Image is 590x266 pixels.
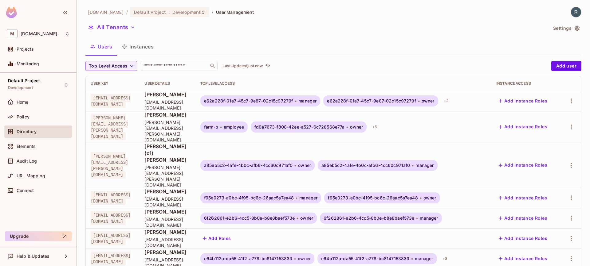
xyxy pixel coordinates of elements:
[117,39,159,54] button: Instances
[222,64,263,68] p: Last Updated just now
[144,81,191,86] div: User Details
[17,61,39,66] span: Monitoring
[440,254,450,264] div: + 8
[420,216,438,221] span: manager
[415,163,434,168] span: manager
[21,31,57,36] span: Workspace: msfourrager.com
[88,9,124,15] span: the active workspace
[144,216,191,228] span: [EMAIL_ADDRESS][DOMAIN_NAME]
[144,196,191,208] span: [EMAIL_ADDRESS][DOMAIN_NAME]
[91,191,131,205] span: [EMAIL_ADDRESS][DOMAIN_NAME]
[204,195,294,200] span: f95e0273-a0bc-4f95-bc6c-26aac5a7ea48
[324,216,414,221] span: 6f262861-e2b6-4cc5-8b0e-b8e8baef573e
[91,211,131,225] span: [EMAIL_ADDRESS][DOMAIN_NAME]
[144,119,191,143] span: [PERSON_NAME][EMAIL_ADDRESS][PERSON_NAME][DOMAIN_NAME]
[496,213,550,223] button: Add Instance Roles
[496,160,550,170] button: Add Instance Roles
[496,193,550,203] button: Add Instance Roles
[7,29,18,38] span: M
[144,249,191,256] span: [PERSON_NAME]
[144,237,191,248] span: [EMAIL_ADDRESS][DOMAIN_NAME]
[204,125,218,129] span: farm-b
[144,229,191,235] span: [PERSON_NAME]
[89,62,128,70] span: Top Level Access
[85,22,138,32] button: All Tenants
[415,256,433,261] span: manager
[370,122,380,132] div: + 5
[144,143,191,163] span: [PERSON_NAME] (o1) [PERSON_NAME]
[300,216,313,221] span: owner
[17,47,34,52] span: Projects
[264,62,271,70] button: refresh
[496,254,550,264] button: Add Instance Roles
[350,125,363,129] span: owner
[91,231,131,245] span: [EMAIL_ADDRESS][DOMAIN_NAME]
[91,81,135,86] div: User Key
[441,96,451,106] div: + 2
[216,9,254,15] span: User Management
[172,9,201,15] span: Development
[91,114,128,140] span: [PERSON_NAME][EMAIL_ADDRESS][PERSON_NAME][DOMAIN_NAME]
[144,99,191,111] span: [EMAIL_ADDRESS][DOMAIN_NAME]
[144,208,191,215] span: [PERSON_NAME]
[328,195,418,200] span: f95e0273-a0bc-4f95-bc6c-26aac5a7ea48
[17,159,37,164] span: Audit Log
[200,81,486,86] div: Top Level Access
[204,256,292,261] span: e64b112a-da55-41f2-a778-bc8147153833
[263,62,271,70] span: Click to refresh data
[496,81,555,86] div: Instance Access
[6,7,17,18] img: SReyMgAAAABJRU5ErkJggg==
[212,9,213,15] li: /
[204,98,293,103] span: e62a228f-01a7-45c7-9e87-02c15c97279f
[91,152,128,179] span: [PERSON_NAME][EMAIL_ADDRESS][PERSON_NAME][DOMAIN_NAME]
[134,9,166,15] span: Default Project
[571,7,581,17] img: Robin Simard
[254,125,344,129] span: fd0a7673-f808-42ee-a527-6c728568e77a
[423,195,436,200] span: owner
[91,252,131,266] span: [EMAIL_ADDRESS][DOMAIN_NAME]
[5,231,72,241] button: Upgrade
[298,163,311,168] span: owner
[144,91,191,98] span: [PERSON_NAME]
[17,129,37,134] span: Directory
[17,100,29,105] span: Home
[200,233,234,243] button: Add Roles
[85,61,137,71] button: Top Level Access
[85,39,117,54] button: Users
[224,125,244,129] span: employee
[17,188,34,193] span: Connect
[144,188,191,195] span: [PERSON_NAME]
[91,94,131,108] span: [EMAIL_ADDRESS][DOMAIN_NAME]
[496,122,550,132] button: Add Instance Roles
[551,61,581,71] button: Add user
[144,111,191,118] span: [PERSON_NAME]
[551,23,581,33] button: Settings
[422,98,435,103] span: owner
[17,254,49,259] span: Help & Updates
[298,256,311,261] span: owner
[17,114,29,119] span: Policy
[321,256,409,261] span: e64b112a-da55-41f2-a778-bc8147153833
[144,164,191,188] span: [PERSON_NAME][EMAIL_ADDRESS][PERSON_NAME][DOMAIN_NAME]
[126,9,128,15] li: /
[327,98,416,103] span: e62a228f-01a7-45c7-9e87-02c15c97279f
[265,63,270,69] span: refresh
[17,173,45,178] span: URL Mapping
[8,78,40,83] span: Default Project
[8,85,33,90] span: Development
[496,96,550,106] button: Add Instance Roles
[204,163,293,168] span: a85eb5c2-4afe-4b0c-afb6-4cc60c971af0
[298,98,317,103] span: manager
[17,144,36,149] span: Elements
[204,216,295,221] span: 6f262861-e2b6-4cc5-8b0e-b8e8baef573e
[496,233,550,243] button: Add Instance Roles
[299,195,317,200] span: manager
[168,10,170,15] span: :
[321,163,410,168] span: a85eb5c2-4afe-4b0c-afb6-4cc60c971af0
